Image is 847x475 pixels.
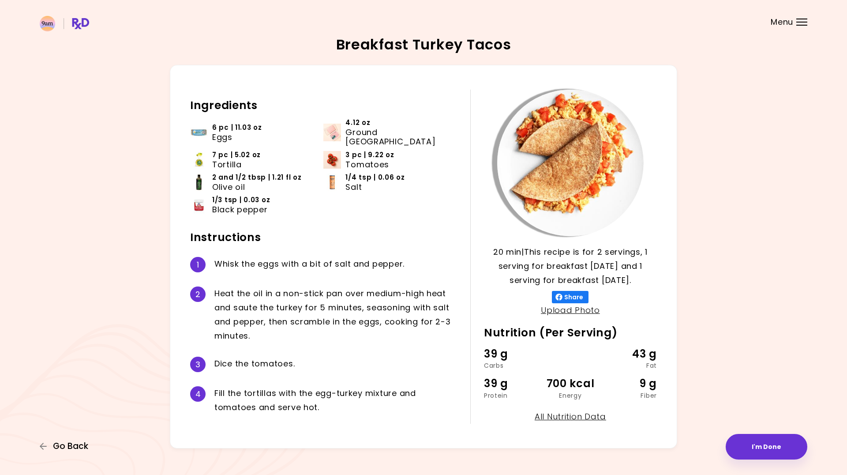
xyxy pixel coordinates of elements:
button: I'm Done [726,434,807,460]
span: Menu [771,18,793,26]
div: 2 [190,287,206,302]
div: 3 [190,357,206,372]
div: 39 g [484,346,542,362]
div: Energy [542,392,600,399]
span: Tortilla [212,160,242,170]
span: Black pepper [212,205,268,215]
h2: Ingredients [190,98,457,113]
div: Carbs [484,362,542,369]
div: Fiber [599,392,657,399]
span: Go Back [53,441,88,451]
div: Fat [599,362,657,369]
img: RxDiet [40,16,89,31]
span: Salt [345,182,362,192]
a: All Nutrition Data [535,411,606,422]
a: Upload Photo [541,305,600,316]
h2: Instructions [190,230,457,245]
span: 6 pc | 11.03 oz [212,123,262,132]
div: W h i s k t h e e g g s w i t h a b i t o f s a l t a n d p e p p e r . [214,257,457,272]
span: Eggs [212,132,232,142]
span: 1/4 tsp | 0.06 oz [345,173,405,182]
h2: Breakfast Turkey Tacos [336,38,511,52]
h2: Nutrition (Per Serving) [484,326,657,340]
span: Olive oil [212,182,245,192]
div: 700 kcal [542,375,600,392]
div: 1 [190,257,206,272]
div: 9 g [599,375,657,392]
span: Tomatoes [345,160,389,170]
button: Go Back [40,441,93,451]
div: 39 g [484,375,542,392]
span: 1/3 tsp | 0.03 oz [212,195,270,205]
div: 43 g [599,346,657,362]
span: Ground [GEOGRAPHIC_DATA] [345,128,443,147]
button: Share [552,291,588,303]
span: 3 pc | 9.22 oz [345,150,394,160]
span: 2 and 1/2 tbsp | 1.21 fl oz [212,173,301,182]
span: Share [562,294,585,301]
span: 4.12 oz [345,118,370,128]
div: H e a t t h e o i l i n a n o n - s t i c k p a n o v e r m e d i u m - h i g h h e a t a n d s a... [214,287,457,343]
div: F i l l t h e t o r t i l l a s w i t h t h e e g g - t u r k e y m i x t u r e a n d t o m a t o... [214,386,457,415]
span: 7 pc | 5.02 oz [212,150,261,160]
div: D i c e t h e t o m a t o e s . [214,357,457,372]
div: 4 [190,386,206,402]
p: 20 min | This recipe is for 2 servings, 1 serving for breakfast [DATE] and 1 serving for breakfas... [484,245,657,287]
div: Protein [484,392,542,399]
